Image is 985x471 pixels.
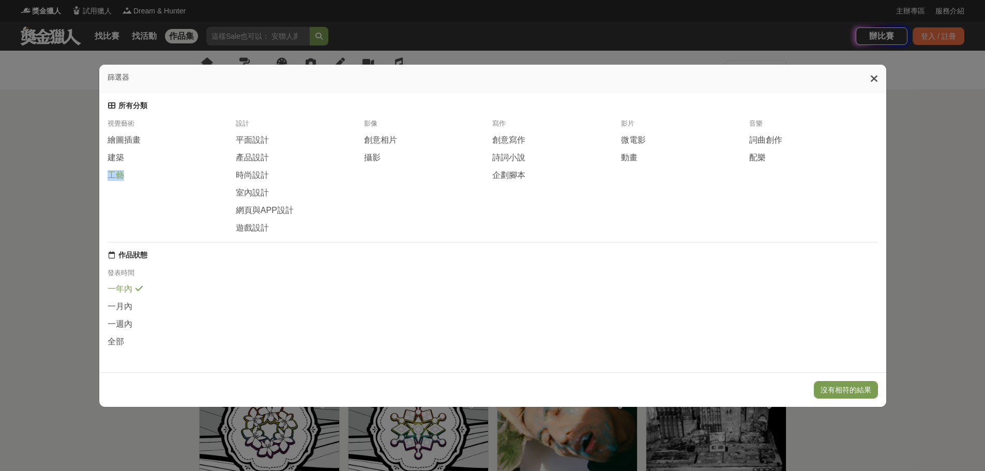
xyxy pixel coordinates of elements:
span: 動畫 [621,153,638,163]
span: 時尚設計 [236,170,269,181]
span: 一月內 [108,301,132,312]
span: 詞曲創作 [749,135,782,146]
div: 影像 [364,119,492,134]
button: 沒有相符的結果 [814,381,878,399]
div: 音樂 [749,119,877,134]
span: 遊戲設計 [236,223,269,234]
span: 企劃腳本 [492,170,525,181]
span: 一週內 [108,319,132,330]
span: 創意寫作 [492,135,525,146]
div: 發表時間 [108,268,236,284]
div: 作品狀態 [118,251,147,260]
span: 建築 [108,153,124,163]
span: 全部 [108,337,124,347]
div: 視覺藝術 [108,119,236,134]
span: 篩選器 [108,73,129,81]
div: 影片 [621,119,749,134]
span: 工藝 [108,170,124,181]
span: 產品設計 [236,153,269,163]
span: 平面設計 [236,135,269,146]
div: 寫作 [492,119,620,134]
span: 攝影 [364,153,381,163]
span: 繪圖插畫 [108,135,141,146]
span: 創意相片 [364,135,397,146]
span: 配樂 [749,153,766,163]
span: 微電影 [621,135,646,146]
span: 室內設計 [236,188,269,199]
div: 設計 [236,119,364,134]
span: 網頁與APP設計 [236,205,294,216]
div: 所有分類 [118,101,147,111]
span: 詩詞小說 [492,153,525,163]
span: 一年內 [108,284,132,295]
